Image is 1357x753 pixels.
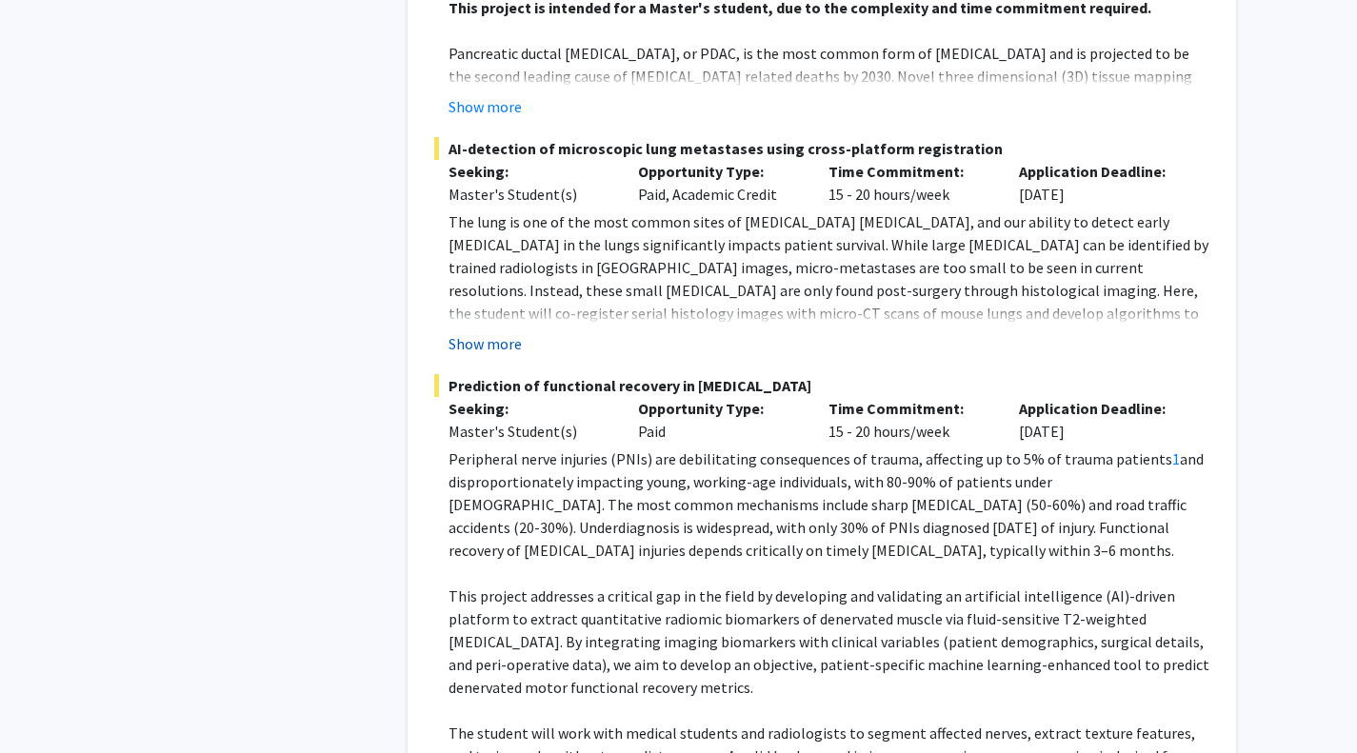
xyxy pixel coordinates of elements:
[449,632,1204,674] span: clinical variables (patient demographics, surgical details, and peri-operative data), we aim to d...
[638,397,800,420] p: Opportunity Type:
[828,397,990,420] p: Time Commitment:
[814,397,1005,443] div: 15 - 20 hours/week
[14,667,81,739] iframe: Chat
[449,586,1175,628] span: validating an artificial intelligence (AI)-driven platform to extract quantitative radiomic bioma...
[1019,397,1181,420] p: Application Deadline:
[434,374,1209,397] span: Prediction of functional recovery in [MEDICAL_DATA]
[449,420,610,443] div: Master's Student(s)
[1005,160,1195,206] div: [DATE]
[449,655,1209,697] span: patient-specific machine learning-enhanced tool to predict denervated motor functional recovery
[449,332,522,355] button: Show more
[449,449,1172,468] span: Peripheral nerve injuries (PNIs) are debilitating consequences of trauma, affecting up to 5% of t...
[624,397,814,443] div: Paid
[624,160,814,206] div: Paid, Academic Credit
[449,586,874,605] span: This project addresses a critical gap in the field by developing and
[1172,449,1180,468] a: 1
[434,137,1209,160] span: AI-detection of microscopic lung metastases using cross-platform registration
[1019,160,1181,183] p: Application Deadline:
[449,95,522,118] button: Show more
[638,160,800,183] p: Opportunity Type:
[700,678,753,697] span: metrics.
[449,609,1147,651] span: denervated muscle via fluid-sensitive T2-weighted [MEDICAL_DATA]. By integrating imaging biomarke...
[449,183,610,206] div: Master's Student(s)
[449,210,1209,416] p: The lung is one of the most common sites of [MEDICAL_DATA] [MEDICAL_DATA], and our ability to det...
[1005,397,1195,443] div: [DATE]
[449,42,1209,202] p: Pancreatic ductal [MEDICAL_DATA], or PDAC, is the most common form of [MEDICAL_DATA] and is proje...
[828,160,990,183] p: Time Commitment:
[814,160,1005,206] div: 15 - 20 hours/week
[449,160,610,183] p: Seeking:
[449,397,610,420] p: Seeking:
[449,449,1204,560] span: and disproportionately impacting young, working-age individuals, with 80-90% of patients under [D...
